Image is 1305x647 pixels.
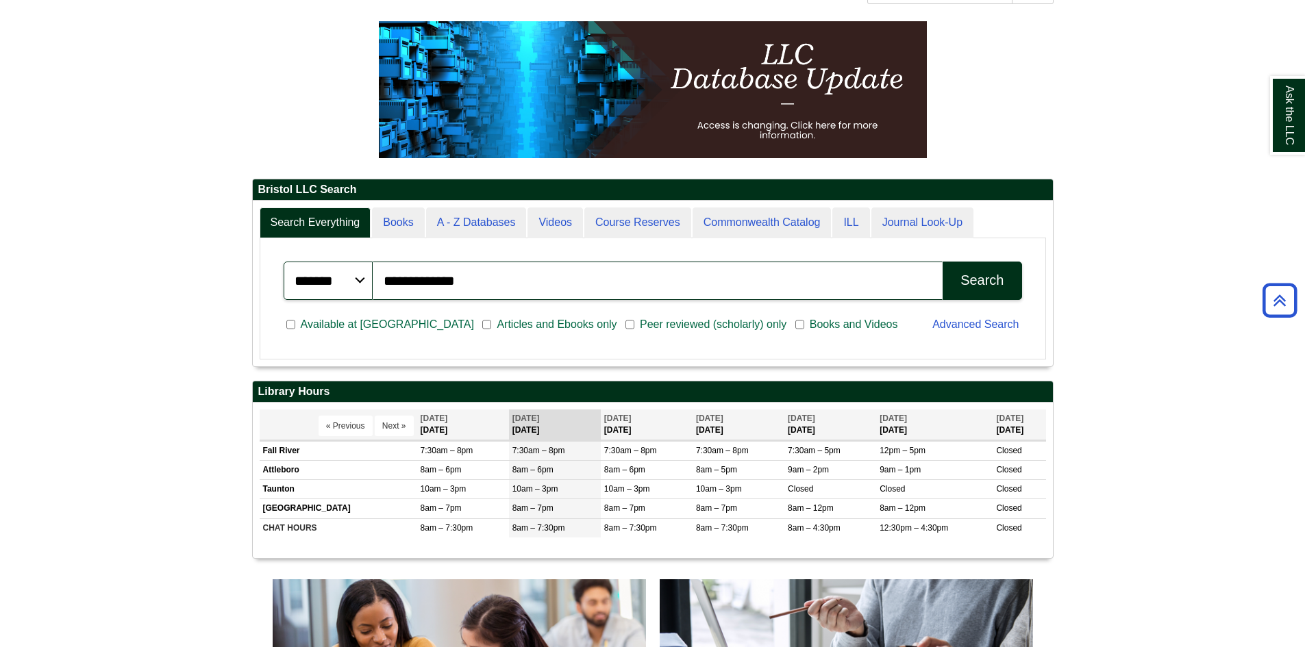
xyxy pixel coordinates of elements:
[996,523,1021,533] span: Closed
[260,480,417,499] td: Taunton
[604,414,632,423] span: [DATE]
[696,503,737,513] span: 8am – 7pm
[996,465,1021,474] span: Closed
[604,523,657,533] span: 8am – 7:30pm
[871,207,973,238] a: Journal Look-Up
[788,484,813,494] span: Closed
[421,414,448,423] span: [DATE]
[880,523,948,533] span: 12:30pm – 4:30pm
[512,503,554,513] span: 8am – 7pm
[286,318,295,331] input: Available at [GEOGRAPHIC_DATA]
[960,272,1004,288] div: Search
[319,416,373,436] button: « Previous
[260,461,417,480] td: Attleboro
[788,503,834,513] span: 8am – 12pm
[421,446,473,455] span: 7:30am – 8pm
[491,316,622,333] span: Articles and Ebooks only
[696,414,723,423] span: [DATE]
[693,207,832,238] a: Commonwealth Catalog
[788,414,815,423] span: [DATE]
[372,207,424,238] a: Books
[996,446,1021,455] span: Closed
[625,318,634,331] input: Peer reviewed (scholarly) only
[260,518,417,537] td: CHAT HOURS
[512,414,540,423] span: [DATE]
[788,446,841,455] span: 7:30am – 5pm
[880,446,925,455] span: 12pm – 5pm
[693,409,784,440] th: [DATE]
[417,409,509,440] th: [DATE]
[996,414,1023,423] span: [DATE]
[512,465,554,474] span: 8am – 6pm
[260,499,417,518] td: [GEOGRAPHIC_DATA]
[696,484,742,494] span: 10am – 3pm
[784,409,876,440] th: [DATE]
[832,207,869,238] a: ILL
[634,316,792,333] span: Peer reviewed (scholarly) only
[932,318,1019,330] a: Advanced Search
[604,503,645,513] span: 8am – 7pm
[379,21,927,158] img: HTML tutorial
[880,484,905,494] span: Closed
[295,316,480,333] span: Available at [GEOGRAPHIC_DATA]
[509,409,601,440] th: [DATE]
[253,381,1053,403] h2: Library Hours
[876,409,993,440] th: [DATE]
[943,262,1021,300] button: Search
[696,523,749,533] span: 8am – 7:30pm
[788,523,841,533] span: 8am – 4:30pm
[512,446,565,455] span: 7:30am – 8pm
[253,179,1053,201] h2: Bristol LLC Search
[421,484,467,494] span: 10am – 3pm
[482,318,491,331] input: Articles and Ebooks only
[527,207,583,238] a: Videos
[421,523,473,533] span: 8am – 7:30pm
[421,503,462,513] span: 8am – 7pm
[604,465,645,474] span: 8am – 6pm
[696,465,737,474] span: 8am – 5pm
[421,465,462,474] span: 8am – 6pm
[426,207,527,238] a: A - Z Databases
[795,318,804,331] input: Books and Videos
[996,484,1021,494] span: Closed
[584,207,691,238] a: Course Reserves
[604,484,650,494] span: 10am – 3pm
[1258,291,1302,309] a: Back to Top
[260,441,417,460] td: Fall River
[260,207,371,238] a: Search Everything
[804,316,904,333] span: Books and Videos
[880,465,921,474] span: 9am – 1pm
[375,416,414,436] button: Next »
[993,409,1045,440] th: [DATE]
[512,523,565,533] span: 8am – 7:30pm
[996,503,1021,513] span: Closed
[604,446,657,455] span: 7:30am – 8pm
[512,484,558,494] span: 10am – 3pm
[601,409,693,440] th: [DATE]
[696,446,749,455] span: 7:30am – 8pm
[880,503,925,513] span: 8am – 12pm
[880,414,907,423] span: [DATE]
[788,465,829,474] span: 9am – 2pm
